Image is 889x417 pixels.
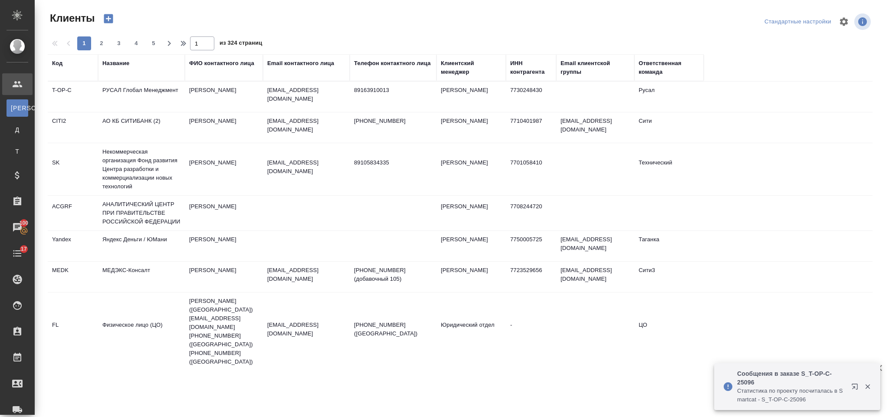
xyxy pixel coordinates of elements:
[185,82,263,112] td: [PERSON_NAME]
[95,39,108,48] span: 2
[354,158,432,167] p: 89105834335
[48,231,98,261] td: Yandex
[737,387,846,404] p: Cтатистика по проекту посчиталась в Smartcat - S_T-OP-C-25096
[129,39,143,48] span: 4
[185,292,263,371] td: [PERSON_NAME] ([GEOGRAPHIC_DATA]) [EMAIL_ADDRESS][DOMAIN_NAME] [PHONE_NUMBER] ([GEOGRAPHIC_DATA])...
[2,217,33,238] a: 100
[48,154,98,184] td: SK
[11,125,24,134] span: Д
[506,262,556,292] td: 7723529656
[48,11,95,25] span: Клиенты
[11,104,24,112] span: [PERSON_NAME]
[98,196,185,230] td: АНАЛИТИЧЕСКИЙ ЦЕНТР ПРИ ПРАВИТЕЛЬСТВЕ РОССИЙСКОЙ ФЕДЕРАЦИИ
[98,82,185,112] td: РУСАЛ Глобал Менеджмент
[267,59,334,68] div: Email контактного лица
[48,262,98,292] td: MEDK
[556,112,634,143] td: [EMAIL_ADDRESS][DOMAIN_NAME]
[634,82,704,112] td: Русал
[147,36,161,50] button: 5
[112,39,126,48] span: 3
[14,219,34,227] span: 100
[147,39,161,48] span: 5
[354,117,432,125] p: [PHONE_NUMBER]
[506,154,556,184] td: 7701058410
[506,82,556,112] td: 7730248430
[185,198,263,228] td: [PERSON_NAME]
[854,13,873,30] span: Посмотреть информацию
[436,316,506,347] td: Юридический отдел
[436,198,506,228] td: [PERSON_NAME]
[112,36,126,50] button: 3
[98,231,185,261] td: Яндекс Деньги / ЮМани
[2,243,33,264] a: 17
[436,82,506,112] td: [PERSON_NAME]
[185,231,263,261] td: [PERSON_NAME]
[436,112,506,143] td: [PERSON_NAME]
[98,262,185,292] td: МЕДЭКС-Консалт
[441,59,502,76] div: Клиентский менеджер
[98,143,185,195] td: Некоммерческая организация Фонд развития Центра разработки и коммерциализации новых технологий
[267,266,345,283] p: [EMAIL_ADDRESS][DOMAIN_NAME]
[436,262,506,292] td: [PERSON_NAME]
[634,316,704,347] td: ЦО
[7,121,28,138] a: Д
[737,369,846,387] p: Сообщения в заказе S_T-OP-C-25096
[220,38,262,50] span: из 324 страниц
[436,154,506,184] td: [PERSON_NAME]
[48,316,98,347] td: FL
[639,59,699,76] div: Ответственная команда
[129,36,143,50] button: 4
[634,112,704,143] td: Сити
[846,378,867,399] button: Открыть в новой вкладке
[859,383,876,391] button: Закрыть
[48,112,98,143] td: CITI2
[267,158,345,176] p: [EMAIL_ADDRESS][DOMAIN_NAME]
[354,86,432,95] p: 89163910013
[762,15,833,29] div: split button
[102,59,129,68] div: Название
[556,231,634,261] td: [EMAIL_ADDRESS][DOMAIN_NAME]
[354,266,432,283] p: [PHONE_NUMBER] (добавочный 105)
[510,59,552,76] div: ИНН контрагента
[185,154,263,184] td: [PERSON_NAME]
[98,112,185,143] td: АО КБ СИТИБАНК (2)
[95,36,108,50] button: 2
[556,262,634,292] td: [EMAIL_ADDRESS][DOMAIN_NAME]
[634,231,704,261] td: Таганка
[833,11,854,32] span: Настроить таблицу
[48,82,98,112] td: T-OP-C
[52,59,62,68] div: Код
[11,147,24,156] span: Т
[267,117,345,134] p: [EMAIL_ADDRESS][DOMAIN_NAME]
[48,198,98,228] td: ACGRF
[506,316,556,347] td: -
[506,198,556,228] td: 7708244720
[267,321,345,338] p: [EMAIL_ADDRESS][DOMAIN_NAME]
[7,99,28,117] a: [PERSON_NAME]
[16,245,32,253] span: 17
[506,231,556,261] td: 7750005725
[7,143,28,160] a: Т
[98,316,185,347] td: Физическое лицо (ЦО)
[185,262,263,292] td: [PERSON_NAME]
[354,59,431,68] div: Телефон контактного лица
[561,59,630,76] div: Email клиентской группы
[185,112,263,143] td: [PERSON_NAME]
[436,231,506,261] td: [PERSON_NAME]
[634,154,704,184] td: Технический
[354,321,432,338] p: [PHONE_NUMBER] ([GEOGRAPHIC_DATA])
[267,86,345,103] p: [EMAIL_ADDRESS][DOMAIN_NAME]
[98,11,119,26] button: Создать
[189,59,254,68] div: ФИО контактного лица
[506,112,556,143] td: 7710401987
[634,262,704,292] td: Сити3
